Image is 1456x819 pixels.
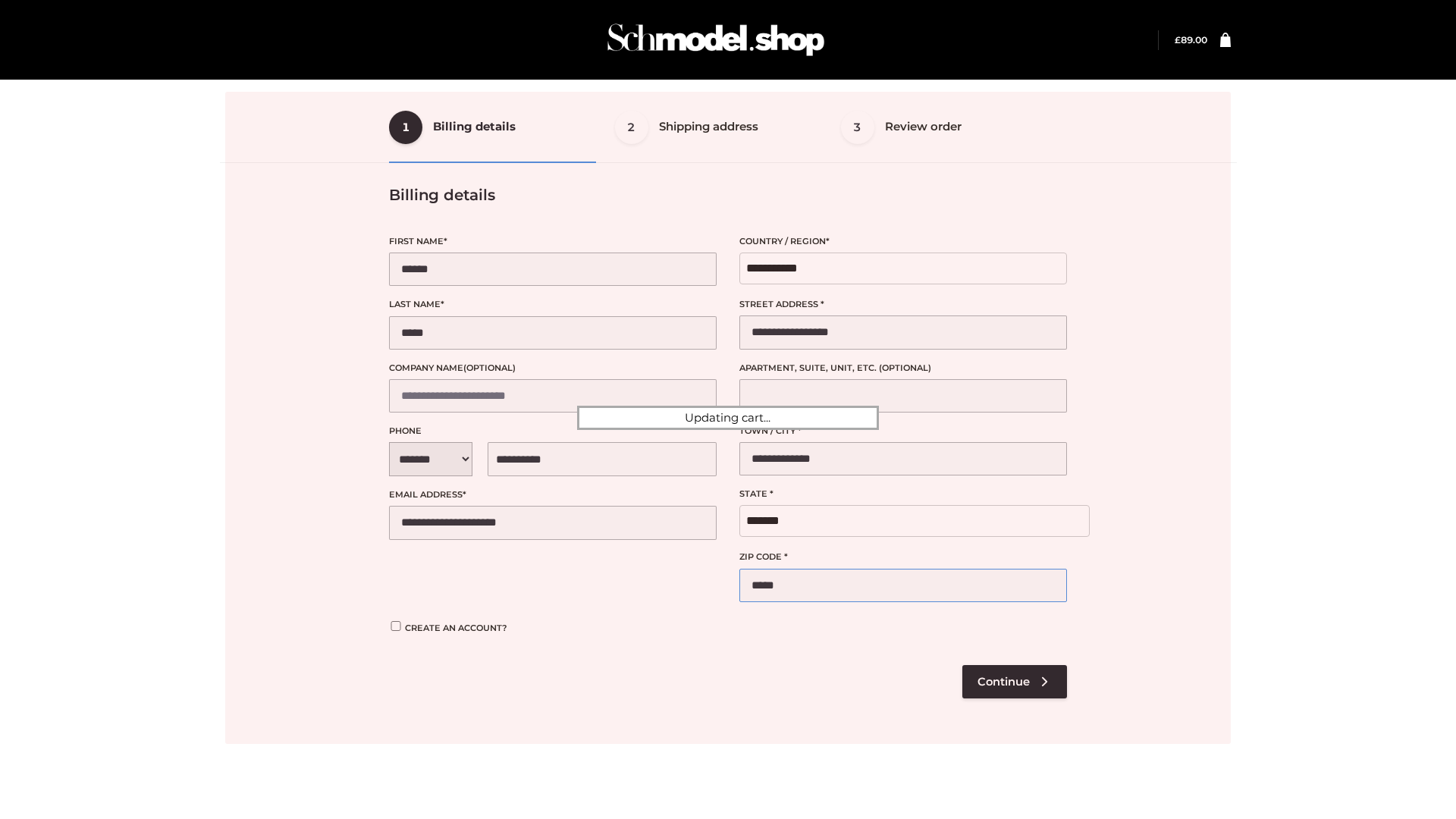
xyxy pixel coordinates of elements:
bdi: 89.00 [1175,34,1207,45]
span: £ [1175,34,1181,45]
img: Schmodel Admin 964 [602,10,830,70]
div: Updating cart... [577,406,879,430]
a: £89.00 [1175,34,1207,45]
